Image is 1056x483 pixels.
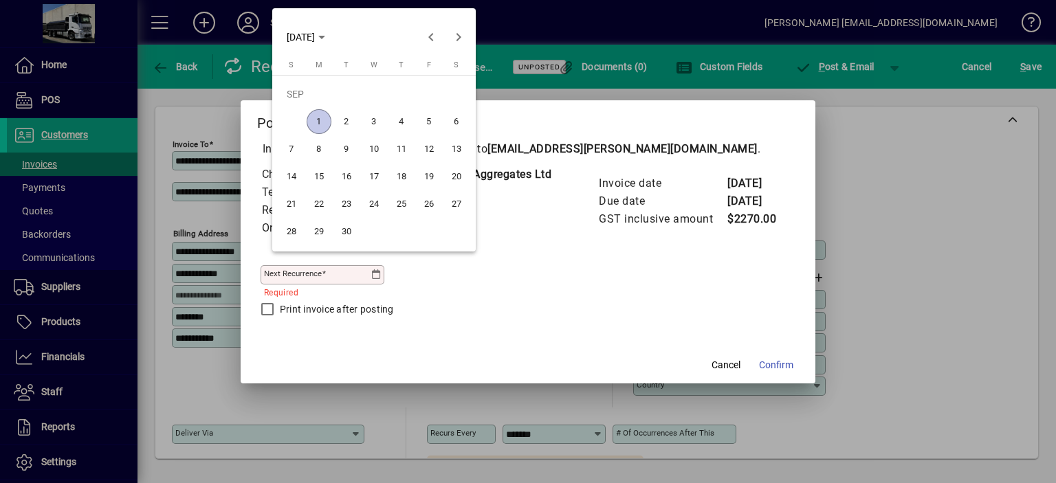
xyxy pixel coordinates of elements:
[443,163,470,190] button: Sat Sep 20 2025
[278,135,305,163] button: Sun Sep 07 2025
[417,192,441,216] span: 26
[417,164,441,189] span: 19
[344,60,349,69] span: T
[417,23,445,51] button: Previous month
[334,219,359,244] span: 30
[278,80,470,108] td: SEP
[445,23,472,51] button: Next month
[443,135,470,163] button: Sat Sep 13 2025
[389,164,414,189] span: 18
[362,137,386,161] span: 10
[278,218,305,245] button: Sun Sep 28 2025
[389,109,414,134] span: 4
[415,135,443,163] button: Fri Sep 12 2025
[415,163,443,190] button: Fri Sep 19 2025
[307,219,331,244] span: 29
[417,109,441,134] span: 5
[305,218,333,245] button: Mon Sep 29 2025
[305,135,333,163] button: Mon Sep 08 2025
[399,60,404,69] span: T
[279,192,304,216] span: 21
[305,108,333,135] button: Mon Sep 01 2025
[360,163,388,190] button: Wed Sep 17 2025
[307,137,331,161] span: 8
[444,137,469,161] span: 13
[334,109,359,134] span: 2
[360,190,388,218] button: Wed Sep 24 2025
[362,192,386,216] span: 24
[307,164,331,189] span: 15
[316,60,322,69] span: M
[334,137,359,161] span: 9
[289,60,294,69] span: S
[454,60,459,69] span: S
[279,164,304,189] span: 14
[333,135,360,163] button: Tue Sep 09 2025
[360,135,388,163] button: Wed Sep 10 2025
[388,108,415,135] button: Thu Sep 04 2025
[278,163,305,190] button: Sun Sep 14 2025
[279,219,304,244] span: 28
[279,137,304,161] span: 7
[389,192,414,216] span: 25
[305,190,333,218] button: Mon Sep 22 2025
[444,164,469,189] span: 20
[307,192,331,216] span: 22
[444,109,469,134] span: 6
[362,164,386,189] span: 17
[417,137,441,161] span: 12
[360,108,388,135] button: Wed Sep 03 2025
[443,108,470,135] button: Sat Sep 06 2025
[333,218,360,245] button: Tue Sep 30 2025
[333,190,360,218] button: Tue Sep 23 2025
[415,190,443,218] button: Fri Sep 26 2025
[389,137,414,161] span: 11
[333,108,360,135] button: Tue Sep 02 2025
[443,190,470,218] button: Sat Sep 27 2025
[388,135,415,163] button: Thu Sep 11 2025
[444,192,469,216] span: 27
[305,163,333,190] button: Mon Sep 15 2025
[307,109,331,134] span: 1
[388,163,415,190] button: Thu Sep 18 2025
[287,32,315,43] span: [DATE]
[278,190,305,218] button: Sun Sep 21 2025
[334,192,359,216] span: 23
[427,60,431,69] span: F
[281,25,331,49] button: Choose month and year
[362,109,386,134] span: 3
[333,163,360,190] button: Tue Sep 16 2025
[371,60,377,69] span: W
[388,190,415,218] button: Thu Sep 25 2025
[415,108,443,135] button: Fri Sep 05 2025
[334,164,359,189] span: 16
